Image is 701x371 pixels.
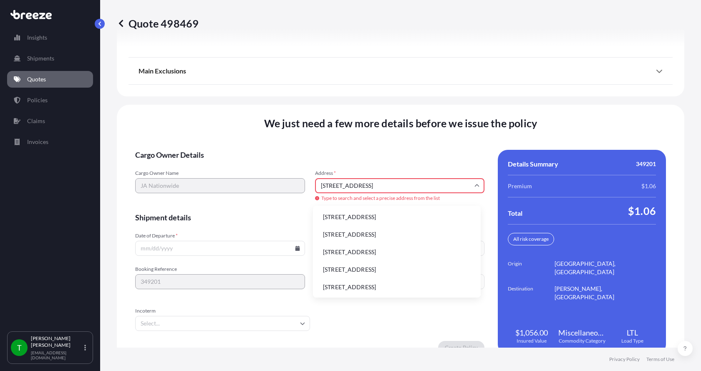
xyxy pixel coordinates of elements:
[27,117,45,125] p: Claims
[135,150,484,160] span: Cargo Owner Details
[559,338,605,344] span: Commodity Category
[558,328,605,338] span: Miscellaneous Manufactured Articles
[508,260,555,276] span: Origin
[445,343,478,352] p: Create Policy
[628,204,656,217] span: $1.06
[316,209,477,225] li: [STREET_ADDRESS]
[27,75,46,83] p: Quotes
[135,308,310,314] span: Incoterm
[7,29,93,46] a: Insights
[438,341,484,354] button: Create Policy
[139,61,663,81] div: Main Exclusions
[555,260,656,276] span: [GEOGRAPHIC_DATA], [GEOGRAPHIC_DATA]
[508,209,522,217] span: Total
[315,178,485,193] input: Cargo owner address
[7,71,93,88] a: Quotes
[316,244,477,260] li: [STREET_ADDRESS]
[135,316,310,331] input: Select...
[315,195,485,202] span: Type to search and select a precise address from the list
[7,50,93,67] a: Shipments
[627,328,638,338] span: LTL
[316,279,477,295] li: [STREET_ADDRESS]
[609,356,640,363] a: Privacy Policy
[27,33,47,42] p: Insights
[27,138,48,146] p: Invoices
[135,274,305,289] input: Your internal reference
[27,54,54,63] p: Shipments
[508,233,554,245] div: All risk coverage
[135,232,305,239] span: Date of Departure
[508,285,555,301] span: Destination
[135,266,305,273] span: Booking Reference
[7,134,93,150] a: Invoices
[135,241,305,256] input: mm/dd/yyyy
[31,335,83,348] p: [PERSON_NAME] [PERSON_NAME]
[517,338,547,344] span: Insured Value
[139,67,186,75] span: Main Exclusions
[264,116,537,130] span: We just need a few more details before we issue the policy
[646,356,674,363] a: Terms of Use
[636,160,656,168] span: 349201
[508,182,532,190] span: Premium
[555,285,656,301] span: [PERSON_NAME], [GEOGRAPHIC_DATA]
[17,343,22,352] span: T
[621,338,643,344] span: Load Type
[7,92,93,109] a: Policies
[27,96,48,104] p: Policies
[117,17,199,30] p: Quote 498469
[31,350,83,360] p: [EMAIL_ADDRESS][DOMAIN_NAME]
[7,113,93,129] a: Claims
[316,227,477,242] li: [STREET_ADDRESS]
[315,170,485,177] span: Address
[316,262,477,278] li: [STREET_ADDRESS]
[135,212,484,222] span: Shipment details
[135,170,305,177] span: Cargo Owner Name
[641,182,656,190] span: $1.06
[508,160,558,168] span: Details Summary
[515,328,548,338] span: $1,056.00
